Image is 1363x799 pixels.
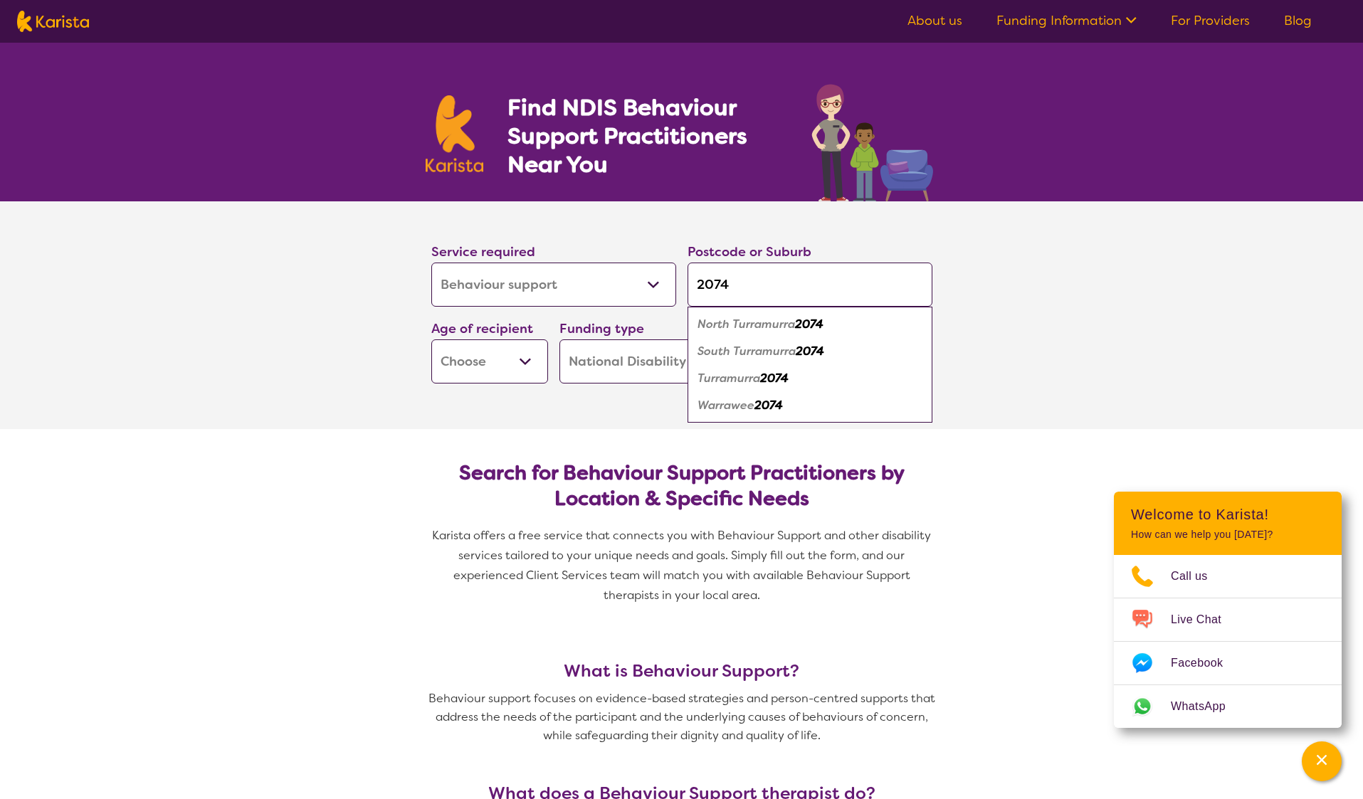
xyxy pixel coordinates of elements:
div: Channel Menu [1114,492,1342,728]
h2: Welcome to Karista! [1131,506,1325,523]
span: Call us [1171,566,1225,587]
em: North Turramurra [698,317,795,332]
h3: What is Behaviour Support? [426,661,938,681]
p: Behaviour support focuses on evidence-based strategies and person-centred supports that address t... [426,689,938,745]
em: 2074 [760,371,789,386]
ul: Choose channel [1114,555,1342,728]
img: behaviour-support [808,77,938,201]
label: Age of recipient [431,320,533,337]
img: Karista logo [426,95,484,172]
div: Turramurra 2074 [695,365,925,392]
span: Facebook [1171,652,1240,674]
button: Channel Menu [1302,741,1342,781]
em: Turramurra [698,371,760,386]
em: 2074 [796,344,824,359]
a: For Providers [1171,12,1250,29]
a: Web link opens in a new tab. [1114,685,1342,728]
em: 2074 [754,398,783,413]
em: Warrawee [698,398,754,413]
em: South Turramurra [698,344,796,359]
a: Funding Information [996,12,1137,29]
label: Postcode or Suburb [688,243,811,260]
p: How can we help you [DATE]? [1131,529,1325,541]
div: North Turramurra 2074 [695,311,925,338]
a: Blog [1284,12,1312,29]
div: Warrawee 2074 [695,392,925,419]
h1: Find NDIS Behaviour Support Practitioners Near You [507,93,783,179]
h2: Search for Behaviour Support Practitioners by Location & Specific Needs [443,460,921,512]
p: Karista offers a free service that connects you with Behaviour Support and other disability servi... [426,526,938,605]
input: Type [688,263,932,307]
div: South Turramurra 2074 [695,338,925,365]
label: Service required [431,243,535,260]
span: Live Chat [1171,609,1238,630]
label: Funding type [559,320,644,337]
em: 2074 [795,317,823,332]
a: About us [907,12,962,29]
span: WhatsApp [1171,696,1243,717]
img: Karista logo [17,11,89,32]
